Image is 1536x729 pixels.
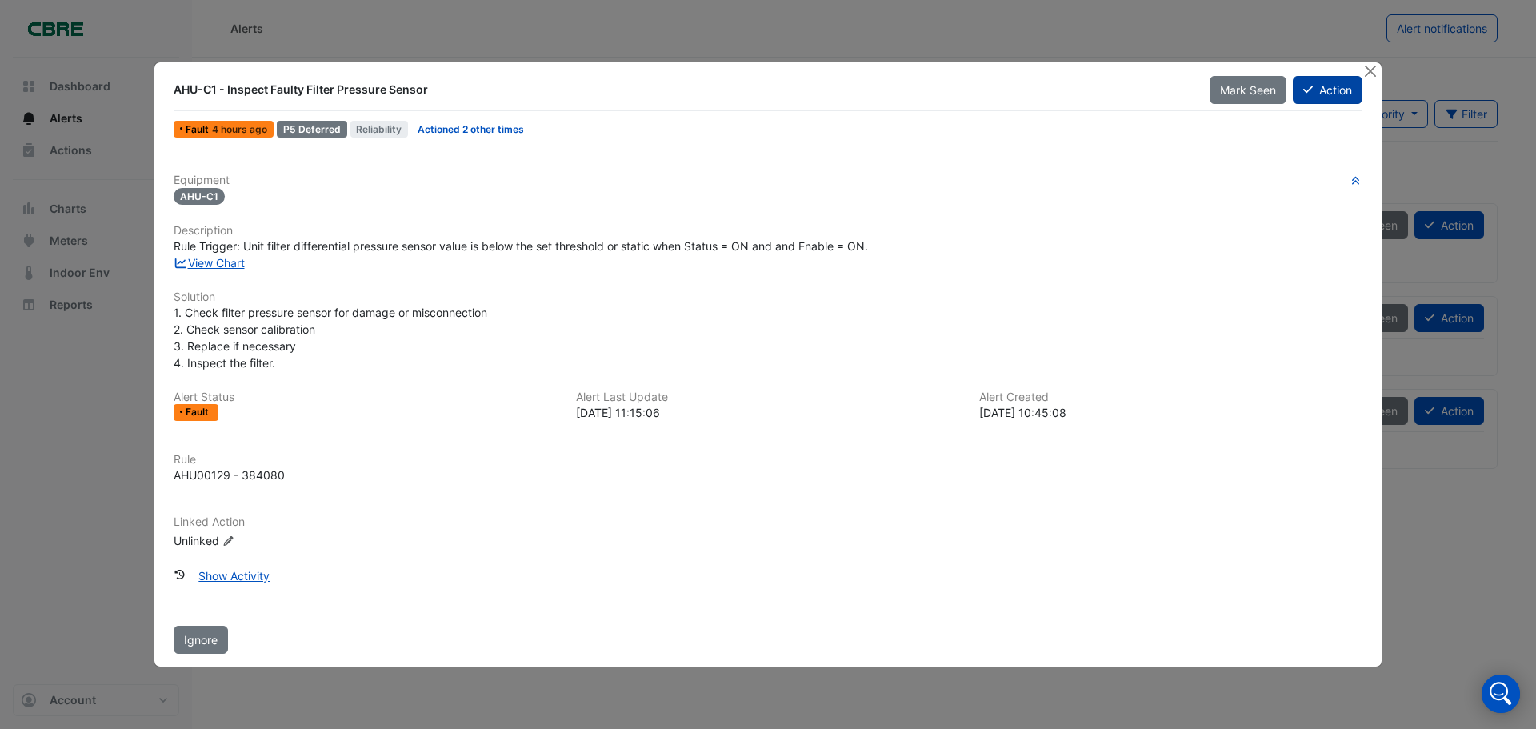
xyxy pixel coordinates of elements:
[222,535,234,547] fa-icon: Edit Linked Action
[174,467,285,483] div: AHU00129 - 384080
[184,633,218,647] span: Ignore
[186,407,212,417] span: Fault
[174,290,1362,304] h6: Solution
[186,125,212,134] span: Fault
[174,239,868,253] span: Rule Trigger: Unit filter differential pressure sensor value is below the set threshold or static...
[277,121,347,138] div: P5 Deferred
[174,626,228,654] button: Ignore
[174,391,557,404] h6: Alert Status
[174,531,366,548] div: Unlinked
[576,404,959,421] div: [DATE] 11:15:06
[979,404,1362,421] div: [DATE] 10:45:08
[174,224,1362,238] h6: Description
[418,123,524,135] a: Actioned 2 other times
[174,188,225,205] span: AHU-C1
[174,174,1362,187] h6: Equipment
[174,306,487,370] span: 1. Check filter pressure sensor for damage or misconnection 2. Check sensor calibration 3. Replac...
[350,121,409,138] span: Reliability
[188,562,280,590] button: Show Activity
[212,123,267,135] span: Mon 25-Aug-2025 11:15 AEST
[174,515,1362,529] h6: Linked Action
[576,391,959,404] h6: Alert Last Update
[174,256,245,270] a: View Chart
[174,82,1190,98] div: AHU-C1 - Inspect Faulty Filter Pressure Sensor
[979,391,1362,404] h6: Alert Created
[1293,76,1362,104] button: Action
[1362,62,1378,79] button: Close
[174,453,1362,467] h6: Rule
[1482,675,1520,713] div: Open Intercom Messenger
[1210,76,1286,104] button: Mark Seen
[1220,83,1276,97] span: Mark Seen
